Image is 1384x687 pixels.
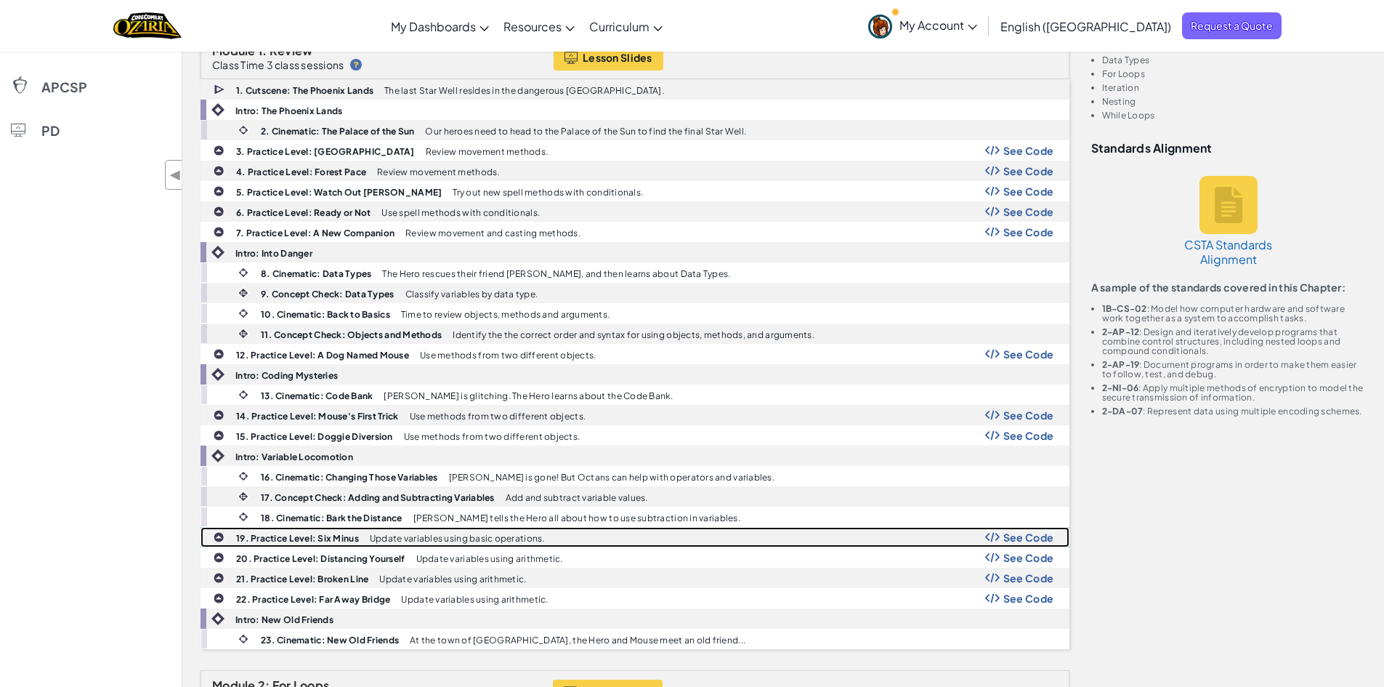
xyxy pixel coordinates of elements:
a: CSTA Standards Alignment [1174,161,1283,281]
p: Class Time 3 class sessions [212,59,344,71]
a: 13. Cinematic: Code Bank [PERSON_NAME] is glitching. The Hero learns about the Code Bank. [201,385,1069,405]
a: Resources [496,7,582,46]
img: IconCinematic.svg [237,388,250,401]
img: avatar [868,15,892,39]
img: Show Code Logo [985,573,1000,583]
a: 5. Practice Level: Watch Out [PERSON_NAME] Try out new spell methods with conditionals. Show Code... [201,181,1069,201]
a: 15. Practice Level: Doggie Diversion Use methods from two different objects. Show Code Logo See Code [201,425,1069,446]
b: 7. Practice Level: A New Companion [236,228,394,238]
p: [PERSON_NAME] is gone! But Octans can help with operators and variables. [449,473,774,482]
b: 14. Practice Level: Mouse's First Trick [236,411,399,422]
span: See Code [1003,226,1054,238]
span: English ([GEOGRAPHIC_DATA]) [1000,19,1171,34]
b: Intro: Into Danger [235,248,312,259]
a: 11. Concept Check: Objects and Methods Identify the the correct order and syntax for using object... [201,324,1069,344]
a: 16. Cinematic: Changing Those Variables [PERSON_NAME] is gone! But Octans can help with operators... [201,466,1069,486]
a: Lesson Slides [554,45,663,71]
b: 9. Concept Check: Data Types [261,289,394,300]
img: Show Code Logo [985,166,1000,176]
span: Lesson Slides [583,52,652,63]
span: See Code [1003,531,1054,543]
a: 18. Cinematic: Bark the Distance [PERSON_NAME] tells the Hero all about how to use subtraction in... [201,507,1069,527]
img: IconInteractive.svg [237,286,250,300]
span: Curriculum [589,19,649,34]
p: Review movement methods. [426,147,548,156]
span: See Code [1003,409,1054,421]
b: 11. Concept Check: Objects and Methods [261,329,442,340]
b: Intro: Variable Locomotion [235,451,353,462]
p: A sample of the standards covered in this Chapter: [1091,281,1367,293]
p: Review movement and casting methods. [405,228,580,238]
img: Show Code Logo [985,349,1000,359]
img: IconIntro.svg [211,449,224,462]
p: Use methods from two different objects. [420,350,596,360]
p: Use methods from two different objects. [410,411,586,421]
img: Show Code Logo [985,532,1000,542]
b: Intro: New Old Friends [235,614,333,625]
b: 8. Cinematic: Data Types [261,268,371,279]
b: 3. Practice Level: [GEOGRAPHIC_DATA] [236,146,415,157]
img: Home [113,11,181,41]
b: 22. Practice Level: Far Away Bridge [236,594,390,605]
img: IconPracticeLevel.svg [213,430,224,441]
span: See Code [1003,145,1054,156]
img: IconIntro.svg [211,368,224,381]
img: IconPracticeLevel.svg [213,409,224,421]
b: 1B-CS-02 [1102,303,1147,314]
span: See Code [1003,185,1054,197]
a: 4. Practice Level: Forest Pace Review movement methods. Show Code Logo See Code [201,161,1069,181]
li: : Represent data using multiple encoding schemes. [1102,406,1367,416]
img: IconPracticeLevel.svg [213,552,224,563]
a: 8. Cinematic: Data Types The Hero rescues their friend [PERSON_NAME], and then learns about Data ... [201,262,1069,283]
span: See Code [1003,430,1054,441]
span: ◀ [169,164,182,185]
p: Time to review objects, methods and arguments. [401,310,610,319]
b: 10. Cinematic: Back to Basics [261,309,390,320]
img: IconPracticeLevel.svg [213,531,224,543]
img: IconCinematic.svg [237,510,250,523]
li: : Document programs in order to make them easier to follow, test, and debug. [1102,360,1367,379]
li: Iteration [1102,83,1367,92]
p: Try out new spell methods with conditionals. [453,188,643,197]
li: : Design and iteratively develop programs that combine control structures, including nested loops... [1102,327,1367,355]
img: IconHint.svg [350,59,362,71]
a: 22. Practice Level: Far Away Bridge Update variables using arithmetic. Show Code Logo See Code [201,588,1069,608]
a: 12. Practice Level: A Dog Named Mouse Use methods from two different objects. Show Code Logo See ... [201,344,1069,364]
img: IconPracticeLevel.svg [213,206,224,217]
img: IconPracticeLevel.svg [213,572,224,584]
b: 2-NI-06 [1102,382,1139,393]
span: My Account [899,17,977,33]
b: 15. Practice Level: Doggie Diversion [236,431,393,442]
li: Nesting [1102,97,1367,106]
p: Use spell methods with conditionals. [381,208,540,217]
li: For Loops [1102,69,1367,79]
img: Show Code Logo [985,553,1000,563]
b: 6. Practice Level: Ready or Not [236,207,371,218]
a: My Account [861,3,984,49]
img: Show Code Logo [985,186,1000,196]
img: IconPracticeLevel.svg [213,185,224,197]
a: Ozaria by CodeCombat logo [113,11,181,41]
a: 7. Practice Level: A New Companion Review movement and casting methods. Show Code Logo See Code [201,222,1069,242]
a: Curriculum [582,7,670,46]
b: 20. Practice Level: Distancing Yourself [236,553,405,564]
a: 21. Practice Level: Broken Line Update variables using arithmetic. Show Code Logo See Code [201,568,1069,588]
b: 16. Cinematic: Changing Those Variables [261,472,438,483]
b: 23. Cinematic: New Old Friends [261,635,399,646]
b: 2-DA-07 [1102,406,1144,417]
b: 2. Cinematic: The Palace of the Sun [261,126,414,137]
span: See Code [1003,572,1054,584]
p: [PERSON_NAME] tells the Hero all about how to use subtraction in variables. [413,513,740,523]
span: See Code [1003,165,1054,177]
img: Show Code Logo [985,206,1000,217]
b: 2-AP-19 [1102,359,1140,370]
img: IconPracticeLevel.svg [213,226,224,238]
b: 12. Practice Level: A Dog Named Mouse [236,350,409,361]
b: 4. Practice Level: Forest Pace [236,166,366,177]
b: 18. Cinematic: Bark the Distance [261,513,402,523]
h5: CSTA Standards Alignment [1181,238,1276,267]
a: 23. Cinematic: New Old Friends At the town of [GEOGRAPHIC_DATA], the Hero and Mouse meet an old f... [201,629,1069,649]
img: IconCinematic.svg [237,307,250,320]
li: Data Types [1102,55,1367,65]
p: [PERSON_NAME] is glitching. The Hero learns about the Code Bank. [384,391,673,401]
